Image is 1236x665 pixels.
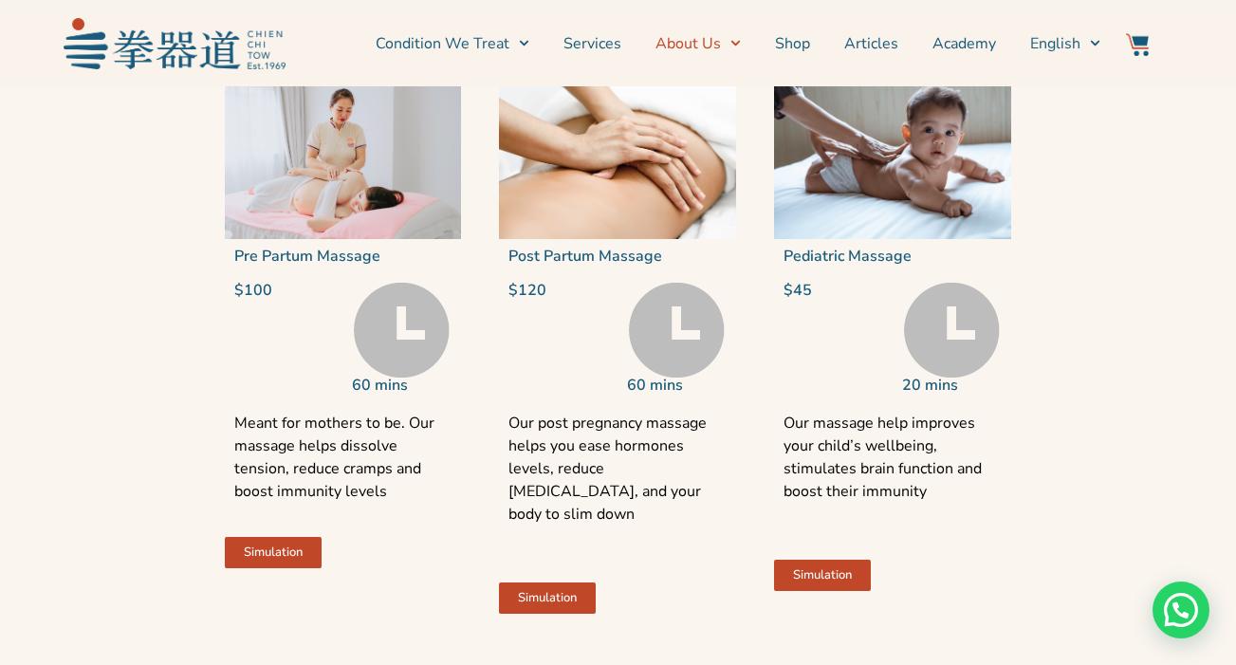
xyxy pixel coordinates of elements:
span: Simulation [244,546,303,559]
a: Simulation [774,560,871,591]
a: Pediatric Massage [784,246,912,267]
p: 60 mins [627,378,727,393]
a: Services [563,20,621,67]
a: Condition We Treat [376,20,529,67]
p: $120 [508,283,608,298]
a: Switch to English [1030,20,1100,67]
div: Need help? WhatsApp contact [1153,582,1209,638]
img: Time Grey [904,283,1000,378]
a: Academy [932,20,996,67]
a: Shop [775,20,810,67]
span: English [1030,32,1080,55]
p: $45 [784,283,883,298]
p: Our post pregnancy massage helps you ease hormones levels, reduce [MEDICAL_DATA], and your body t... [508,412,727,548]
a: About Us [655,20,741,67]
p: $100 [234,283,334,298]
nav: Menu [295,20,1101,67]
a: Simulation [499,582,596,614]
img: Time Grey [354,283,450,378]
a: Simulation [225,537,322,568]
img: Time Grey [629,283,725,378]
p: Meant for mothers to be. Our massage helps dissolve tension, reduce cramps and boost immunity levels [234,412,452,503]
span: Simulation [793,569,852,582]
p: Our massage help improves your child’s wellbeing, stimulates brain function and boost their immunity [784,412,1002,526]
img: Website Icon-03 [1126,33,1149,56]
p: 60 mins [352,378,452,393]
p: 20 mins [902,378,1002,393]
a: Post Partum Massage [508,246,662,267]
a: Articles [844,20,898,67]
span: Simulation [518,592,577,604]
a: Pre Partum Massage [234,246,380,267]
